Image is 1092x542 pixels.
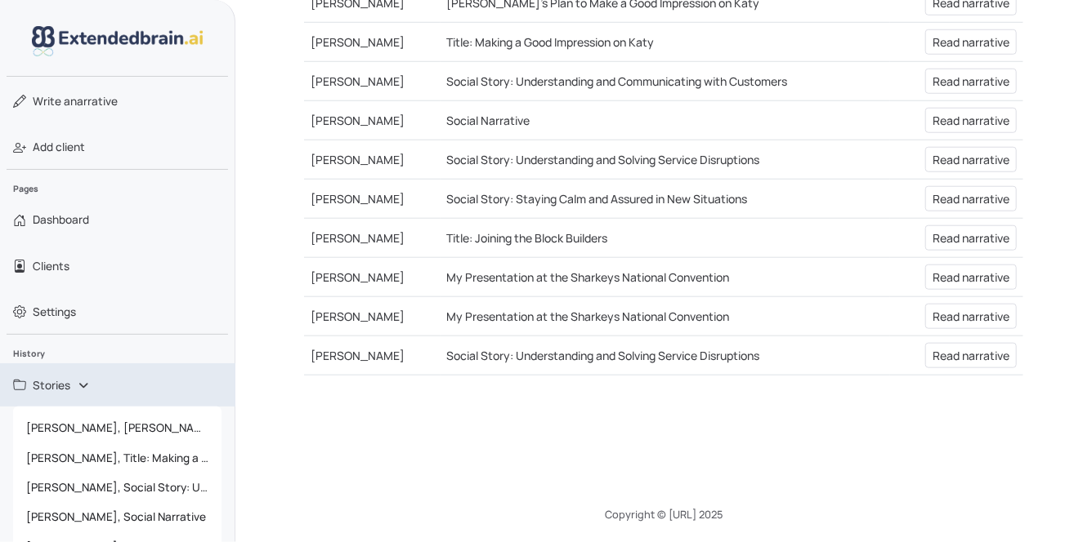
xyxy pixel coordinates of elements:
[20,473,215,502] span: [PERSON_NAME], Social Story: Understanding and Communicating with Customers
[33,94,70,109] span: Write a
[13,502,222,531] a: [PERSON_NAME], Social Narrative
[311,191,405,207] a: [PERSON_NAME]
[311,73,405,89] a: [PERSON_NAME]
[13,473,222,502] a: [PERSON_NAME], Social Story: Understanding and Communicating with Customers
[447,348,760,363] a: Social Story: Understanding and Solving Service Disruptions
[33,258,69,274] span: Clients
[447,191,748,207] a: Social Story: Staying Calm and Assured in New Situations
[447,230,608,246] a: Title: Joining the Block Builders
[925,304,1017,329] a: Read narrative
[925,29,1017,55] a: Read narrative
[925,69,1017,94] a: Read narrative
[925,264,1017,290] a: Read narrative
[925,186,1017,211] a: Read narrative
[447,34,655,50] a: Title: Making a Good Impression on Katy
[925,147,1017,172] a: Read narrative
[447,113,530,128] a: Social Narrative
[33,139,85,155] span: Add client
[925,108,1017,133] a: Read narrative
[33,93,118,109] span: narrative
[311,269,405,285] a: [PERSON_NAME]
[311,348,405,363] a: [PERSON_NAME]
[33,304,76,320] span: Settings
[20,502,215,531] span: [PERSON_NAME], Social Narrative
[32,26,204,56] img: logo
[447,152,760,167] a: Social Story: Understanding and Solving Service Disruptions
[311,152,405,167] a: [PERSON_NAME]
[447,269,730,285] a: My Presentation at the Sharkeys National Convention
[447,73,788,89] a: Social Story: Understanding and Communicating with Customers
[447,309,730,324] a: My Presentation at the Sharkeys National Convention
[925,343,1017,368] a: Read narrative
[20,413,215,442] span: [PERSON_NAME], [PERSON_NAME]'s Plan to Make a Good Impression on Katy
[13,413,222,442] a: [PERSON_NAME], [PERSON_NAME]'s Plan to Make a Good Impression on Katy
[311,113,405,128] a: [PERSON_NAME]
[925,225,1017,251] a: Read narrative
[20,443,215,473] span: [PERSON_NAME], Title: Making a Good Impression on Katy
[13,443,222,473] a: [PERSON_NAME], Title: Making a Good Impression on Katy
[311,230,405,246] a: [PERSON_NAME]
[33,377,70,393] span: Stories
[311,34,405,50] a: [PERSON_NAME]
[605,507,723,522] span: Copyright © [URL] 2025
[33,211,89,228] span: Dashboard
[311,309,405,324] a: [PERSON_NAME]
